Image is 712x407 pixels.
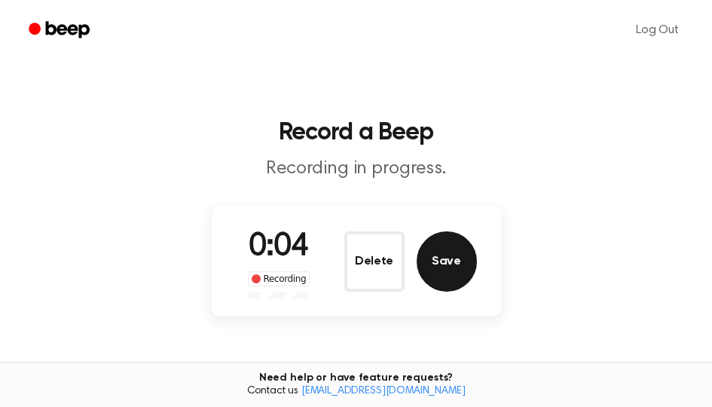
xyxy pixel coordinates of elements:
[67,157,646,182] p: Recording in progress.
[249,231,309,263] span: 0:04
[417,231,477,292] button: Save Audio Record
[301,386,466,396] a: [EMAIL_ADDRESS][DOMAIN_NAME]
[248,271,310,286] div: Recording
[9,385,703,399] span: Contact us
[344,231,405,292] button: Delete Audio Record
[18,121,694,145] h1: Record a Beep
[18,16,103,45] a: Beep
[621,12,694,48] a: Log Out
